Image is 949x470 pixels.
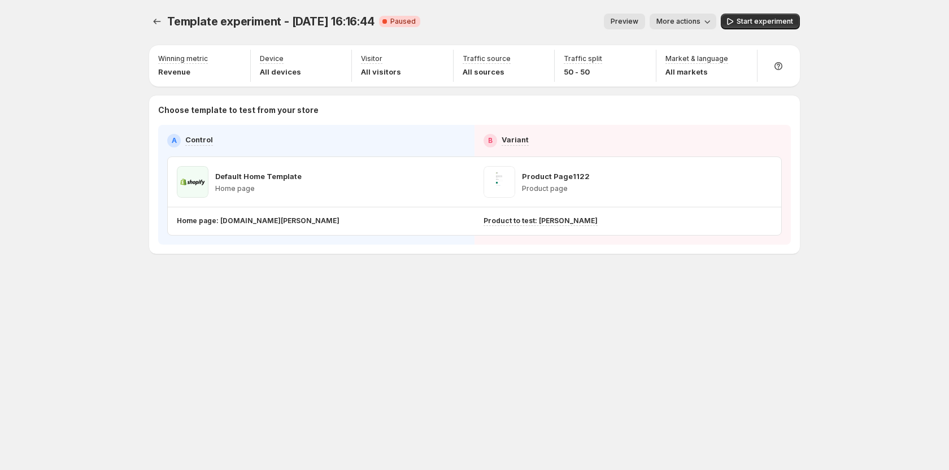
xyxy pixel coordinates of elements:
[390,17,416,26] span: Paused
[650,14,716,29] button: More actions
[361,54,382,63] p: Visitor
[177,216,339,225] p: Home page: [DOMAIN_NAME][PERSON_NAME]
[522,184,590,193] p: Product page
[215,184,302,193] p: Home page
[167,15,375,28] span: Template experiment - [DATE] 16:16:44
[484,166,515,198] img: Product Page1122
[158,105,791,116] p: Choose template to test from your store
[611,17,638,26] span: Preview
[463,54,511,63] p: Traffic source
[260,54,284,63] p: Device
[488,136,493,145] h2: B
[522,171,590,182] p: Product Page1122
[158,54,208,63] p: Winning metric
[158,66,208,77] p: Revenue
[564,66,602,77] p: 50 - 50
[185,134,213,145] p: Control
[260,66,301,77] p: All devices
[484,216,598,225] p: Product to test: [PERSON_NAME]
[177,166,208,198] img: Default Home Template
[502,134,529,145] p: Variant
[215,171,302,182] p: Default Home Template
[172,136,177,145] h2: A
[737,17,793,26] span: Start experiment
[721,14,800,29] button: Start experiment
[463,66,511,77] p: All sources
[361,66,401,77] p: All visitors
[665,66,728,77] p: All markets
[564,54,602,63] p: Traffic split
[665,54,728,63] p: Market & language
[149,14,165,29] button: Experiments
[604,14,645,29] button: Preview
[656,17,700,26] span: More actions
